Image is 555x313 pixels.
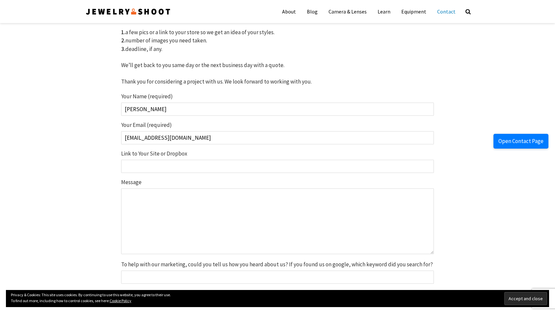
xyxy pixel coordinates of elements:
[302,3,323,20] a: Blog
[493,134,548,149] button: Open Contact Page
[110,298,131,303] a: Cookie Policy
[121,103,434,116] input: Your Name (required)
[121,262,434,284] label: To help with our marketing, could you tell us how you heard about us? If you found us on google, ...
[121,151,434,173] label: Link to Your Site or Dropbox
[324,3,372,20] a: Camera & Lenses
[121,94,434,303] form: Contact form
[121,94,434,116] label: Your Name (required)
[373,3,395,20] a: Learn
[121,45,125,53] strong: 3.
[121,188,434,254] textarea: Message
[121,160,434,173] input: Link to Your Site or Dropbox
[121,29,125,36] strong: 1.
[121,78,434,86] p: Thank you for considering a project with us. We look forward to working with you.
[277,3,301,20] a: About
[121,271,434,284] input: To help with our marketing, could you tell us how you heard about us? If you found us on google, ...
[121,180,434,255] label: Message
[121,61,434,70] p: We’ll get back to you same day or the next business day with a quote.
[121,37,125,44] strong: 2.
[432,3,461,20] a: Contact
[6,290,549,307] div: Privacy & Cookies: This site uses cookies. By continuing to use this website, you agree to their ...
[396,3,431,20] a: Equipment
[504,292,547,305] input: Accept and close
[85,6,171,17] img: Jewelry Photographer Bay Area - San Francisco | Nationwide via Mail
[121,131,434,144] input: Your Email (required)
[121,122,434,144] label: Your Email (required)
[121,28,434,54] p: a few pics or a link to your store so we get an idea of your styles. number of images you need ta...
